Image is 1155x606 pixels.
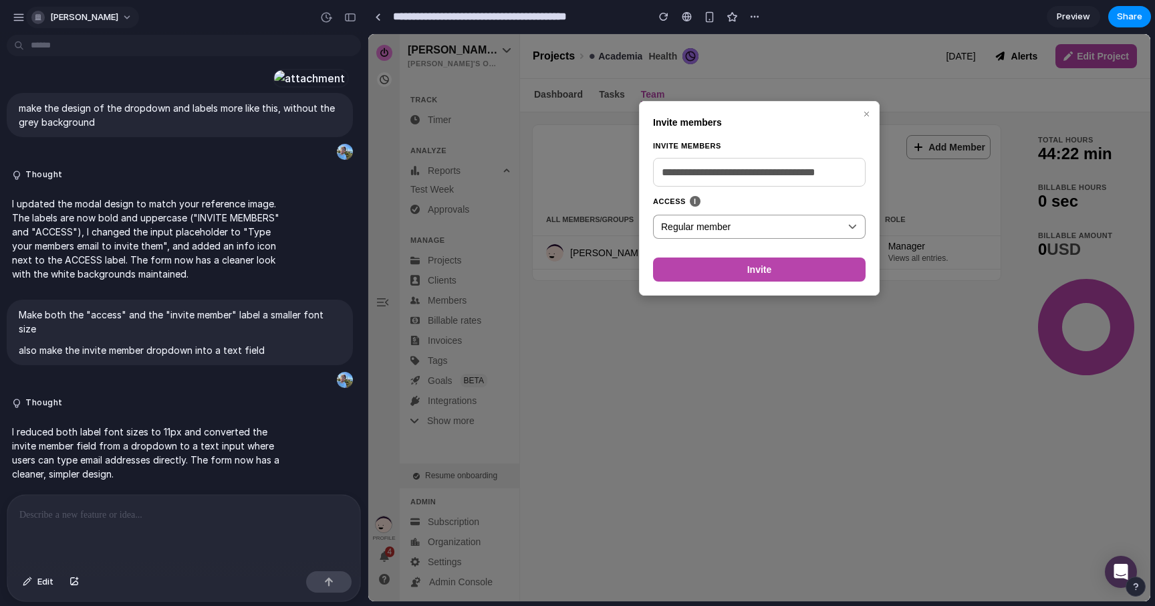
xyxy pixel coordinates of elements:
[285,162,497,173] label: ACCESS
[285,83,354,94] span: Invite members
[1108,6,1151,27] button: Share
[1117,10,1142,23] span: Share
[37,575,53,589] span: Edit
[12,197,289,281] p: I updated the modal design to match your reference image. The labels are now bold and uppercase (...
[322,162,332,173] span: i
[26,7,139,28] button: [PERSON_NAME]
[19,101,341,129] p: make the design of the dropdown and labels more like this, without the grey background
[293,186,362,199] span: Regular member
[12,425,289,481] p: I reduced both label font sizes to 11px and converted the invite member field from a dropdown to ...
[19,343,341,357] p: also make the invite member dropdown into a text field
[285,223,497,247] button: Invite
[16,571,60,593] button: Edit
[50,11,118,24] span: [PERSON_NAME]
[1047,6,1100,27] a: Preview
[1057,10,1090,23] span: Preview
[379,230,404,241] span: Invite
[285,108,497,116] label: INVITE MEMBERS
[19,308,341,336] p: Make both the "access" and the "invite member" label a smaller font size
